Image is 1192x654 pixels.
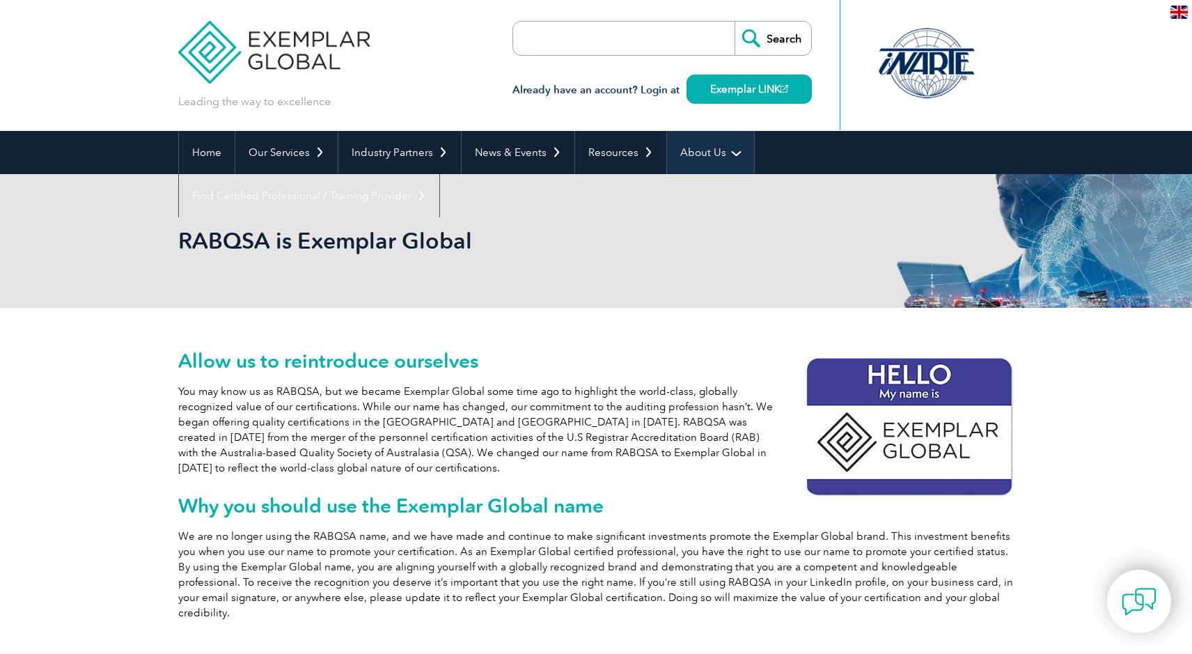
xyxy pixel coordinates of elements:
h2: RABQSA is Exemplar Global [178,230,763,252]
a: Home [179,131,235,174]
a: Resources [575,131,666,174]
h2: Allow us to reintroduce ourselves [178,350,1014,372]
img: contact-chat.png [1122,584,1156,619]
a: Find Certified Professional / Training Provider [179,174,439,217]
p: You may know us as RABQSA, but we became Exemplar Global some time ago to highlight the world-cla... [178,384,1014,476]
p: We are no longer using the RABQSA name, and we have made and continue to make significant investm... [178,529,1014,621]
a: News & Events [462,131,574,174]
input: Search [735,22,811,55]
img: en [1170,6,1188,19]
a: About Us [667,131,754,174]
h2: Why you should use the Exemplar Global name [178,495,1014,517]
a: Our Services [235,131,338,174]
h3: Already have an account? Login at [512,81,812,99]
a: Industry Partners [338,131,461,174]
p: Leading the way to excellence [178,94,331,109]
a: Exemplar LINK [687,75,812,104]
img: open_square.png [781,85,788,93]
